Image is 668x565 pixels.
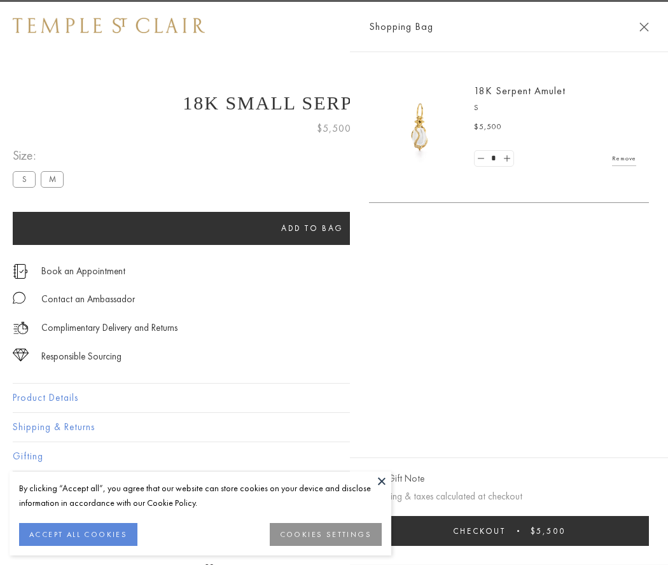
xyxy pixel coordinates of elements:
span: Checkout [453,526,506,536]
a: 18K Serpent Amulet [474,84,566,97]
button: COOKIES SETTINGS [270,523,382,546]
p: S [474,102,636,115]
p: Complimentary Delivery and Returns [41,320,177,336]
div: Responsible Sourcing [41,349,122,365]
a: Set quantity to 0 [475,151,487,167]
a: Remove [612,151,636,165]
span: Size: [13,145,69,166]
button: Shipping & Returns [13,413,655,442]
img: P51836-E11SERPPV [382,89,458,165]
img: icon_delivery.svg [13,320,29,336]
button: Gifting [13,442,655,471]
button: Add Gift Note [369,471,424,487]
button: Close Shopping Bag [639,22,649,32]
div: By clicking “Accept all”, you agree that our website can store cookies on your device and disclos... [19,481,382,510]
img: icon_appointment.svg [13,264,28,279]
h1: 18K Small Serpent Amulet [13,92,655,114]
p: Shipping & taxes calculated at checkout [369,489,649,505]
span: $5,500 [474,121,502,134]
button: Checkout $5,500 [369,516,649,546]
a: Book an Appointment [41,264,125,278]
span: Add to bag [281,223,344,234]
label: M [41,171,64,187]
button: ACCEPT ALL COOKIES [19,523,137,546]
img: MessageIcon-01_2.svg [13,291,25,304]
span: Shopping Bag [369,18,433,35]
span: $5,500 [531,526,566,536]
a: Set quantity to 2 [500,151,513,167]
button: Add to bag [13,212,612,245]
div: Contact an Ambassador [41,291,135,307]
label: S [13,171,36,187]
span: $5,500 [317,120,351,137]
img: icon_sourcing.svg [13,349,29,361]
button: Product Details [13,384,655,412]
img: Temple St. Clair [13,18,205,33]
